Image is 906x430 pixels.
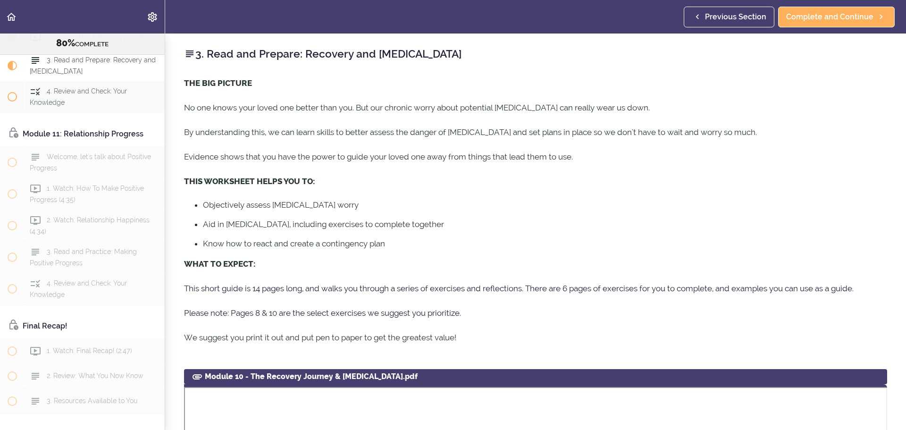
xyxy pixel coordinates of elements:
span: 4. Review and Check: Your Knowledge [30,279,127,298]
span: Evidence shows that you have the power to guide your loved one away from things that lead them to... [184,152,573,161]
div: COMPLETE [12,37,153,50]
strong: WHAT TO EXPECT: [184,259,255,269]
span: 3. Read and Practice: Making Positive Progress [30,248,137,266]
span: 4. Review and Check: Your Knowledge [30,87,127,106]
span: We suggest you print it out and put pen to paper to get the greatest value! [184,333,456,342]
a: Complete and Continue [778,7,895,27]
span: 1. Watch: How To Make Positive Progress (4:35) [30,185,144,203]
span: Complete and Continue [786,11,873,23]
svg: Settings Menu [147,11,158,23]
strong: THE BIG PICTURE [184,78,252,88]
span: Welcome, let's talk about Positive Progress [30,153,151,171]
strong: THIS WORKSHEET HELPS YOU TO: [184,177,315,186]
h2: 3. Read and Prepare: Recovery and [MEDICAL_DATA] [184,46,887,62]
svg: Back to course curriculum [6,11,17,23]
span: 3. Resources Available to You [47,397,137,405]
span: No one knows your loved one better than you. But our chronic worry about potential [MEDICAL_DATA]... [184,103,650,112]
span: Aid in [MEDICAL_DATA], including exercises to complete together [203,219,444,229]
p: Please note: Pages 8 & 10 are the select exercises we suggest you prioritize. [184,306,887,320]
span: 80% [56,37,75,49]
span: Objectively assess [MEDICAL_DATA] worry [203,200,359,210]
p: This short guide is 14 pages long, and walks you through a series of exercises and reflections. T... [184,281,887,295]
span: By understanding this, we can learn skills to better assess the danger of [MEDICAL_DATA] and set ... [184,127,757,137]
span: 2. Watch: Relationship Happiness (4:34) [30,216,150,235]
span: Know how to react and create a contingency plan [203,239,385,248]
span: Previous Section [705,11,766,23]
span: 1. Watch: Final Recap! (2:47) [47,347,132,354]
span: 2. Review: What You Now Know [47,372,143,379]
span: 3. Read and Prepare: Recovery and [MEDICAL_DATA] [30,56,156,75]
a: Previous Section [684,7,774,27]
div: Module 10 - The Recovery Journey & [MEDICAL_DATA].pdf [184,369,887,384]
